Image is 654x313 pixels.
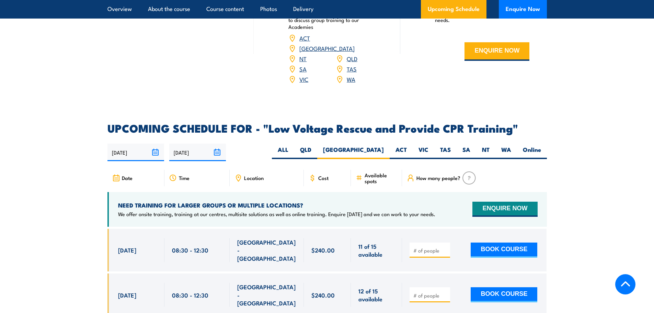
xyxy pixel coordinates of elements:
label: [GEOGRAPHIC_DATA] [317,146,390,159]
span: Date [122,175,133,181]
button: ENQUIRE NOW [464,42,529,61]
label: QLD [294,146,317,159]
button: BOOK COURSE [471,287,537,302]
button: BOOK COURSE [471,243,537,258]
label: VIC [413,146,434,159]
a: WA [347,75,355,83]
span: $240.00 [311,246,335,254]
a: [GEOGRAPHIC_DATA] [299,44,355,52]
span: Location [244,175,264,181]
span: 08:30 - 12:30 [172,291,208,299]
span: Cost [318,175,329,181]
span: 08:30 - 12:30 [172,246,208,254]
label: SA [457,146,476,159]
span: [GEOGRAPHIC_DATA] - [GEOGRAPHIC_DATA] [237,238,296,262]
h2: UPCOMING SCHEDULE FOR - "Low Voltage Rescue and Provide CPR Training" [107,123,547,133]
label: ACT [390,146,413,159]
h4: NEED TRAINING FOR LARGER GROUPS OR MULTIPLE LOCATIONS? [118,201,435,209]
label: TAS [434,146,457,159]
button: ENQUIRE NOW [472,202,537,217]
a: NT [299,54,307,63]
span: Time [179,175,190,181]
label: NT [476,146,495,159]
span: 12 of 15 available [358,287,394,303]
input: From date [107,144,164,161]
input: # of people [413,292,448,299]
a: ACT [299,34,310,42]
span: 11 of 15 available [358,242,394,258]
span: [DATE] [118,291,136,299]
span: [GEOGRAPHIC_DATA] - [GEOGRAPHIC_DATA] [237,283,296,307]
label: ALL [272,146,294,159]
label: WA [495,146,517,159]
span: [DATE] [118,246,136,254]
span: $240.00 [311,291,335,299]
input: To date [169,144,226,161]
label: Online [517,146,547,159]
span: How many people? [416,175,460,181]
input: # of people [413,247,448,254]
a: TAS [347,65,357,73]
a: QLD [347,54,357,63]
p: Book your training now or enquire [DATE] to discuss group training to our Academies [288,10,383,30]
span: Available spots [365,172,397,184]
a: SA [299,65,307,73]
a: VIC [299,75,308,83]
p: We offer onsite training, training at our centres, multisite solutions as well as online training... [118,211,435,217]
